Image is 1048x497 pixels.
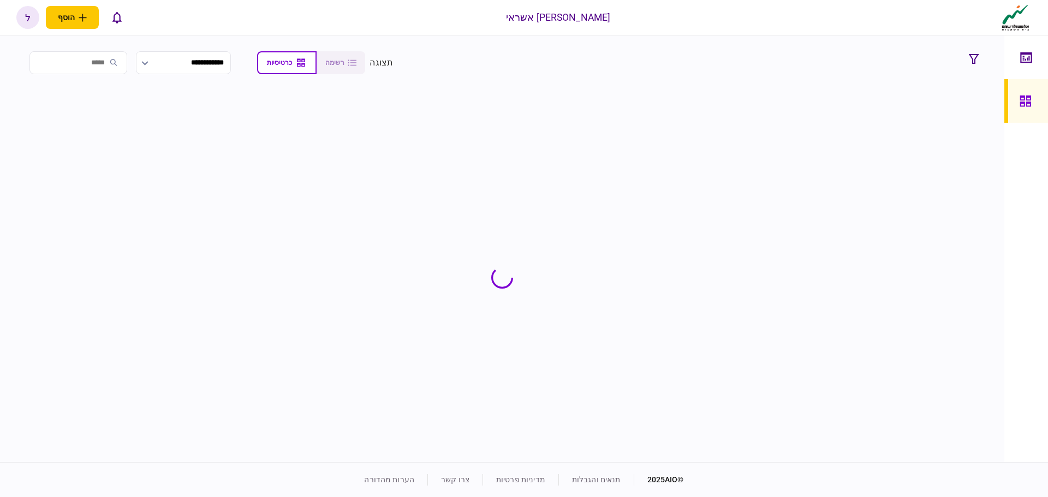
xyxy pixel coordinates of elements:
img: client company logo [999,4,1032,31]
span: כרטיסיות [267,59,292,67]
button: רשימה [317,51,365,74]
button: פתח רשימת התראות [105,6,128,29]
a: תנאים והגבלות [572,475,621,484]
a: הערות מהדורה [364,475,414,484]
div: [PERSON_NAME] אשראי [506,10,611,25]
a: צרו קשר [441,475,469,484]
button: ל [16,6,39,29]
div: תצוגה [370,56,393,69]
button: פתח תפריט להוספת לקוח [46,6,99,29]
button: כרטיסיות [257,51,317,74]
a: מדיניות פרטיות [496,475,545,484]
div: © 2025 AIO [634,474,684,486]
span: רשימה [325,59,344,67]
